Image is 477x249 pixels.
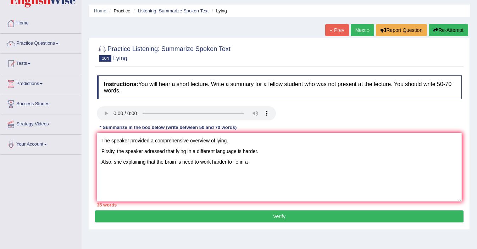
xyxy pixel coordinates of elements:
[325,24,349,36] a: « Prev
[351,24,374,36] a: Next »
[376,24,427,36] button: Report Question
[0,94,81,112] a: Success Stories
[210,7,227,14] li: Lying
[94,8,106,13] a: Home
[97,202,462,208] div: 35 words
[0,34,81,51] a: Practice Questions
[0,74,81,92] a: Predictions
[99,55,111,62] span: 104
[97,44,231,62] h2: Practice Listening: Summarize Spoken Text
[104,81,138,87] b: Instructions:
[97,75,462,99] h4: You will hear a short lecture. Write a summary for a fellow student who was not present at the le...
[0,114,81,132] a: Strategy Videos
[97,124,239,131] div: * Summarize in the box below (write between 50 and 70 words)
[113,55,127,62] small: Lying
[0,13,81,31] a: Home
[0,54,81,72] a: Tests
[95,210,464,222] button: Verify
[429,24,468,36] button: Re-Attempt
[0,135,81,152] a: Your Account
[138,8,209,13] a: Listening: Summarize Spoken Text
[107,7,130,14] li: Practice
